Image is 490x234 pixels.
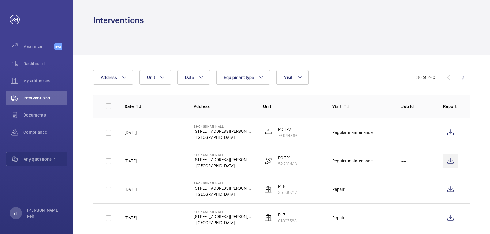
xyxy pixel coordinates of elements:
span: Dashboard [23,61,67,67]
div: Regular maintenance [332,129,372,136]
span: Unit [147,75,155,80]
p: - [GEOGRAPHIC_DATA] [194,220,253,226]
img: elevator.svg [265,214,272,221]
span: Equipment type [224,75,254,80]
p: Report [443,103,458,110]
span: Documents [23,112,67,118]
img: escalator.svg [265,157,272,165]
p: Zhongshan Mall [194,181,253,185]
span: My addresses [23,78,67,84]
p: Job Id [401,103,433,110]
p: --- [401,158,406,164]
span: Beta [54,43,62,50]
span: Address [101,75,117,80]
div: Regular maintenance [332,158,372,164]
span: Compliance [23,129,67,135]
p: 76944366 [278,132,298,139]
p: [STREET_ADDRESS][PERSON_NAME] [194,128,253,134]
p: YH [13,210,18,216]
button: Unit [139,70,171,85]
p: Date [125,103,134,110]
p: Zhongshan Mall [194,124,253,128]
p: [STREET_ADDRESS][PERSON_NAME] [194,214,253,220]
img: elevator.svg [265,186,272,193]
p: PL8 [278,183,297,189]
p: --- [401,186,406,192]
p: Zhongshan Mall [194,153,253,157]
button: Visit [276,70,308,85]
p: --- [401,215,406,221]
p: 61867588 [278,218,297,224]
p: [STREET_ADDRESS][PERSON_NAME] [194,157,253,163]
span: Maximize [23,43,54,50]
p: - [GEOGRAPHIC_DATA] [194,134,253,140]
p: [PERSON_NAME] Peh [27,207,64,219]
div: 1 – 30 of 260 [411,74,435,80]
p: PL7 [278,212,297,218]
p: - [GEOGRAPHIC_DATA] [194,191,253,197]
button: Date [177,70,210,85]
p: Address [194,103,253,110]
p: [DATE] [125,129,137,136]
p: [DATE] [125,215,137,221]
p: --- [401,129,406,136]
span: Visit [284,75,292,80]
span: Any questions ? [24,156,67,162]
p: PCITR2 [278,126,298,132]
p: [STREET_ADDRESS][PERSON_NAME] [194,185,253,191]
span: Interventions [23,95,67,101]
div: Repair [332,186,345,192]
img: moving_walk.svg [265,129,272,136]
button: Address [93,70,133,85]
h1: Interventions [93,15,144,26]
p: 35530212 [278,189,297,195]
p: PCITR1 [278,155,297,161]
p: - [GEOGRAPHIC_DATA] [194,163,253,169]
p: Zhongshan Mall [194,210,253,214]
span: Date [185,75,194,80]
p: [DATE] [125,186,137,192]
p: Unit [263,103,322,110]
button: Equipment type [216,70,270,85]
p: [DATE] [125,158,137,164]
div: Repair [332,215,345,221]
p: Visit [332,103,341,110]
p: 52216443 [278,161,297,167]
